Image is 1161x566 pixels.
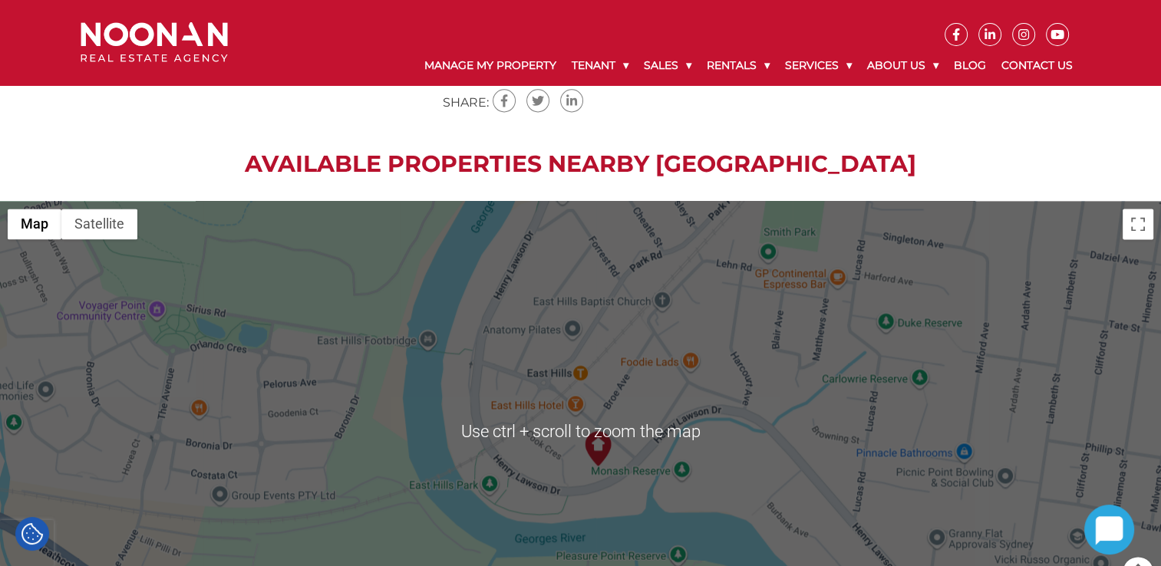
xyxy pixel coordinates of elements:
[946,46,994,85] a: Blog
[564,46,636,85] a: Tenant
[417,46,564,85] a: Manage My Property
[777,46,859,85] a: Services
[443,89,587,112] ul: SHARE:
[1123,209,1153,239] button: Toggle fullscreen view
[8,209,61,239] button: Show street map
[61,209,137,239] button: Show satellite imagery
[859,46,946,85] a: About Us
[994,46,1080,85] a: Contact Us
[636,46,699,85] a: Sales
[699,46,777,85] a: Rentals
[15,517,49,551] div: Cookie Settings
[81,22,228,63] img: Noonan Real Estate Agency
